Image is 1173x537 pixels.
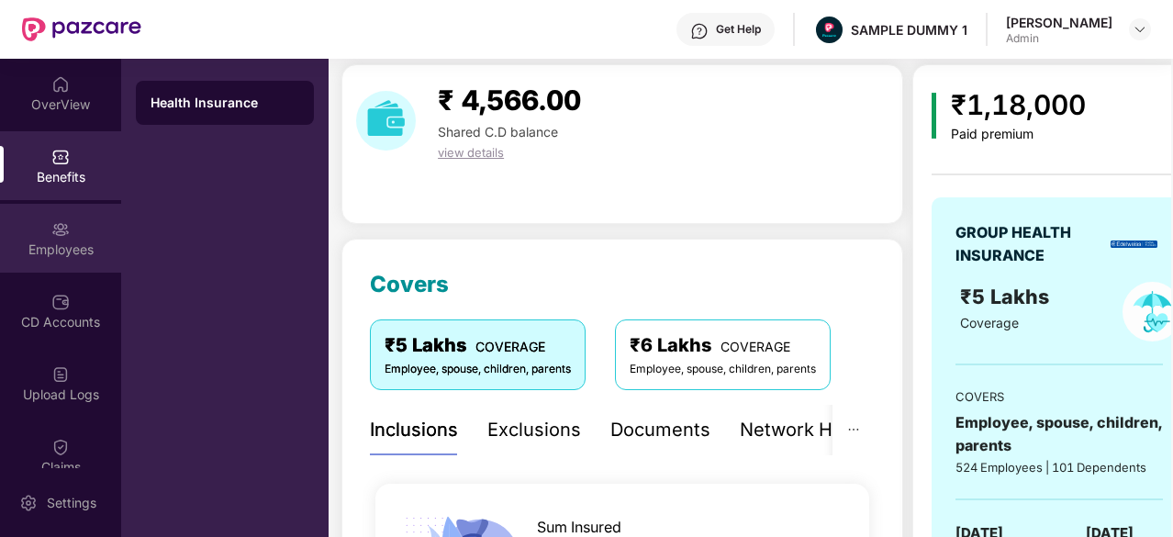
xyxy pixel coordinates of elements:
div: Network Hospitals [740,416,900,444]
img: svg+xml;base64,PHN2ZyBpZD0iSGVscC0zMngzMiIgeG1sbnM9Imh0dHA6Ly93d3cudzMub3JnLzIwMDAvc3ZnIiB3aWR0aD... [690,22,709,40]
span: Shared C.D balance [438,124,558,140]
span: ₹ 4,566.00 [438,84,581,117]
img: New Pazcare Logo [22,17,141,41]
img: svg+xml;base64,PHN2ZyBpZD0iQ0RfQWNjb3VudHMiIGRhdGEtbmFtZT0iQ0QgQWNjb3VudHMiIHhtbG5zPSJodHRwOi8vd3... [51,293,70,311]
button: ellipsis [832,405,875,455]
div: 524 Employees | 101 Dependents [955,458,1163,476]
div: Exclusions [487,416,581,444]
img: download [356,91,416,151]
img: svg+xml;base64,PHN2ZyBpZD0iQ2xhaW0iIHhtbG5zPSJodHRwOi8vd3d3LnczLm9yZy8yMDAwL3N2ZyIgd2lkdGg9IjIwIi... [51,438,70,456]
span: COVERAGE [721,339,790,354]
div: GROUP HEALTH INSURANCE [955,221,1104,267]
img: Pazcare_Alternative_logo-01-01.png [816,17,843,43]
div: Health Insurance [151,94,299,112]
span: Coverage [960,315,1019,330]
div: COVERS [955,387,1163,406]
div: Documents [610,416,710,444]
img: svg+xml;base64,PHN2ZyBpZD0iQmVuZWZpdHMiIHhtbG5zPSJodHRwOi8vd3d3LnczLm9yZy8yMDAwL3N2ZyIgd2lkdGg9Ij... [51,148,70,166]
span: ₹5 Lakhs [960,285,1055,308]
img: icon [932,93,936,139]
div: Employee, spouse, children, parents [955,411,1163,457]
img: svg+xml;base64,PHN2ZyBpZD0iU2V0dGluZy0yMHgyMCIgeG1sbnM9Imh0dHA6Ly93d3cudzMub3JnLzIwMDAvc3ZnIiB3aW... [19,494,38,512]
div: ₹6 Lakhs [630,331,816,360]
div: ₹1,18,000 [951,84,1086,127]
div: Get Help [716,22,761,37]
span: ellipsis [847,423,860,436]
span: COVERAGE [475,339,545,354]
div: Employee, spouse, children, parents [630,361,816,378]
img: svg+xml;base64,PHN2ZyBpZD0iRW1wbG95ZWVzIiB4bWxucz0iaHR0cDovL3d3dy53My5vcmcvMjAwMC9zdmciIHdpZHRoPS... [51,220,70,239]
span: Covers [370,271,449,297]
span: view details [438,145,504,160]
img: insurerLogo [1111,241,1157,248]
img: svg+xml;base64,PHN2ZyBpZD0iRHJvcGRvd24tMzJ4MzIiIHhtbG5zPSJodHRwOi8vd3d3LnczLm9yZy8yMDAwL3N2ZyIgd2... [1133,22,1147,37]
div: [PERSON_NAME] [1006,14,1112,31]
div: SAMPLE DUMMY 1 [851,21,967,39]
div: Inclusions [370,416,458,444]
div: Settings [41,494,102,512]
div: ₹5 Lakhs [385,331,571,360]
img: svg+xml;base64,PHN2ZyBpZD0iSG9tZSIgeG1sbnM9Imh0dHA6Ly93d3cudzMub3JnLzIwMDAvc3ZnIiB3aWR0aD0iMjAiIG... [51,75,70,94]
div: Employee, spouse, children, parents [385,361,571,378]
div: Paid premium [951,127,1086,142]
img: svg+xml;base64,PHN2ZyBpZD0iVXBsb2FkX0xvZ3MiIGRhdGEtbmFtZT0iVXBsb2FkIExvZ3MiIHhtbG5zPSJodHRwOi8vd3... [51,365,70,384]
div: Admin [1006,31,1112,46]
